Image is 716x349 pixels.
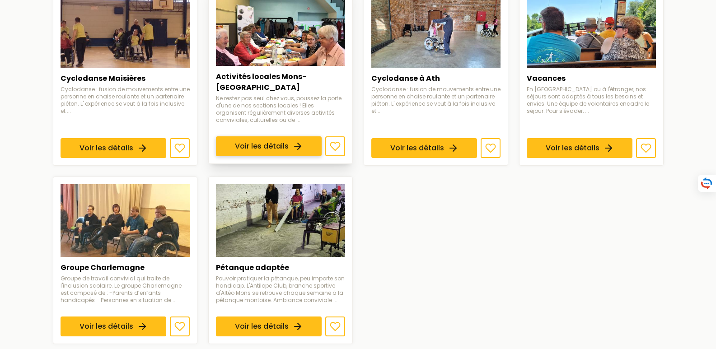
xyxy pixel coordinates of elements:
[636,138,656,158] button: Ajouter aux favoris
[325,316,345,336] button: Ajouter aux favoris
[527,138,632,158] a: Voir les détails
[61,316,166,336] a: Voir les détails
[371,138,477,158] a: Voir les détails
[481,138,501,158] button: Ajouter aux favoris
[170,138,190,158] button: Ajouter aux favoris
[61,138,166,158] a: Voir les détails
[216,316,322,336] a: Voir les détails
[216,136,322,156] a: Voir les détails
[170,316,190,336] button: Ajouter aux favoris
[325,136,345,156] button: Ajouter aux favoris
